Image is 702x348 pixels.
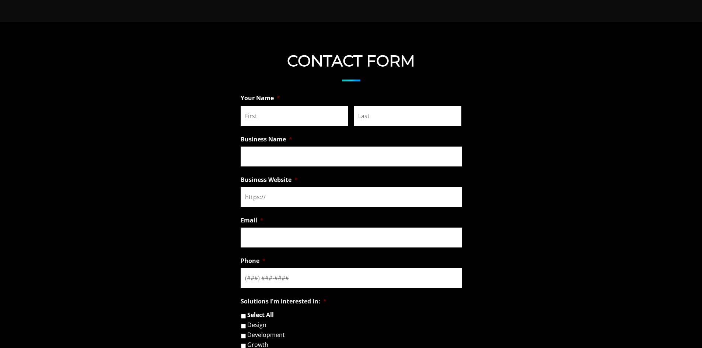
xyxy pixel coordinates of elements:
label: Select All [247,312,274,318]
label: Email [241,217,263,224]
label: Growth [247,342,268,348]
label: Solutions I'm interested in: [241,298,326,305]
label: Your Name [241,94,280,102]
label: Business Website [241,176,298,184]
input: First [241,106,348,126]
input: Last [354,106,461,126]
label: Business Name [241,136,292,143]
label: Development [247,332,285,338]
label: Design [247,322,266,328]
label: Phone [241,257,266,265]
input: (###) ###-#### [241,268,462,288]
input: https:// [241,187,462,207]
iframe: Chat Widget [665,313,702,348]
